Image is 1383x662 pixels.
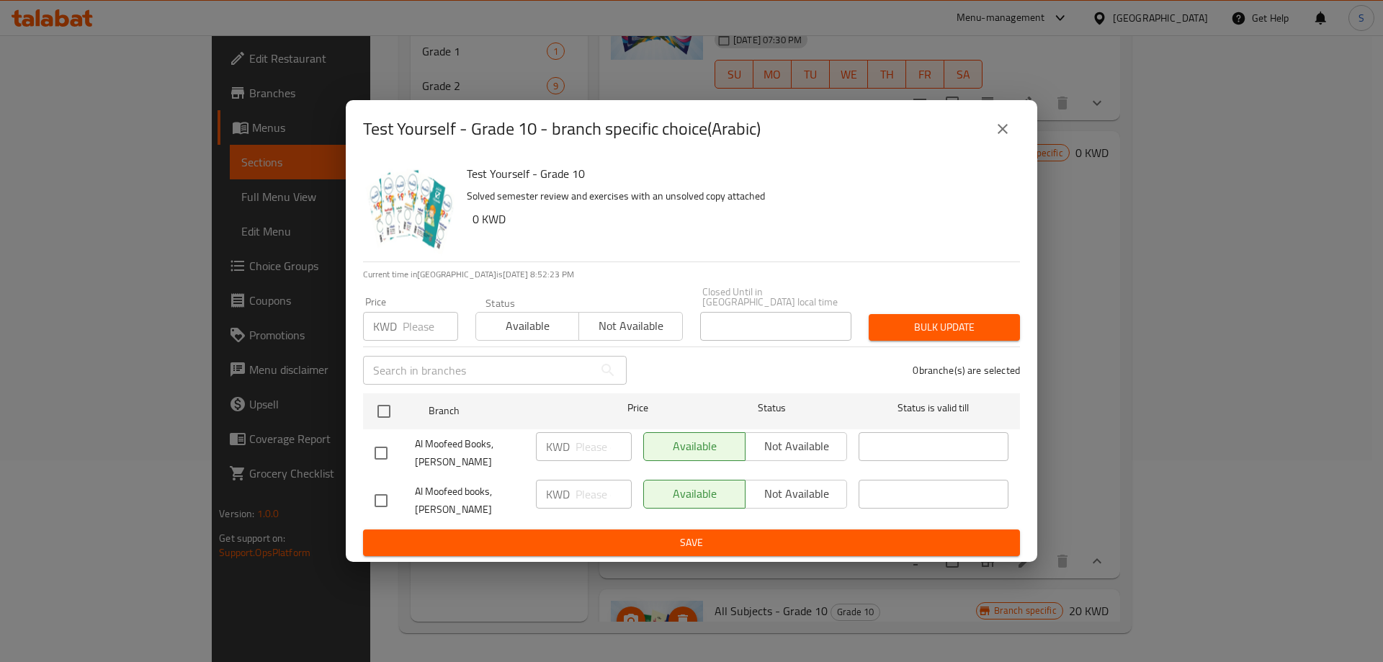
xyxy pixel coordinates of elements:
[859,399,1008,417] span: Status is valid till
[697,399,847,417] span: Status
[363,117,761,140] h2: Test Yourself - Grade 10 - branch specific choice(Arabic)
[985,112,1020,146] button: close
[363,529,1020,556] button: Save
[585,316,676,336] span: Not available
[880,318,1008,336] span: Bulk update
[363,356,594,385] input: Search in branches
[482,316,573,336] span: Available
[475,312,579,341] button: Available
[546,486,570,503] p: KWD
[415,435,524,471] span: Al Moofeed Books, [PERSON_NAME]
[913,363,1020,377] p: 0 branche(s) are selected
[403,312,458,341] input: Please enter price
[590,399,686,417] span: Price
[373,318,397,335] p: KWD
[415,483,524,519] span: Al Moofeed books, [PERSON_NAME]
[363,268,1020,281] p: Current time in [GEOGRAPHIC_DATA] is [DATE] 8:52:23 PM
[546,438,570,455] p: KWD
[467,187,1008,205] p: Solved semester review and exercises with an unsolved copy attached
[578,312,682,341] button: Not available
[576,480,632,509] input: Please enter price
[375,534,1008,552] span: Save
[363,164,455,256] img: Test Yourself - Grade 10
[576,432,632,461] input: Please enter price
[473,209,1008,229] h6: 0 KWD
[429,402,578,420] span: Branch
[467,164,1008,184] h6: Test Yourself - Grade 10
[869,314,1020,341] button: Bulk update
